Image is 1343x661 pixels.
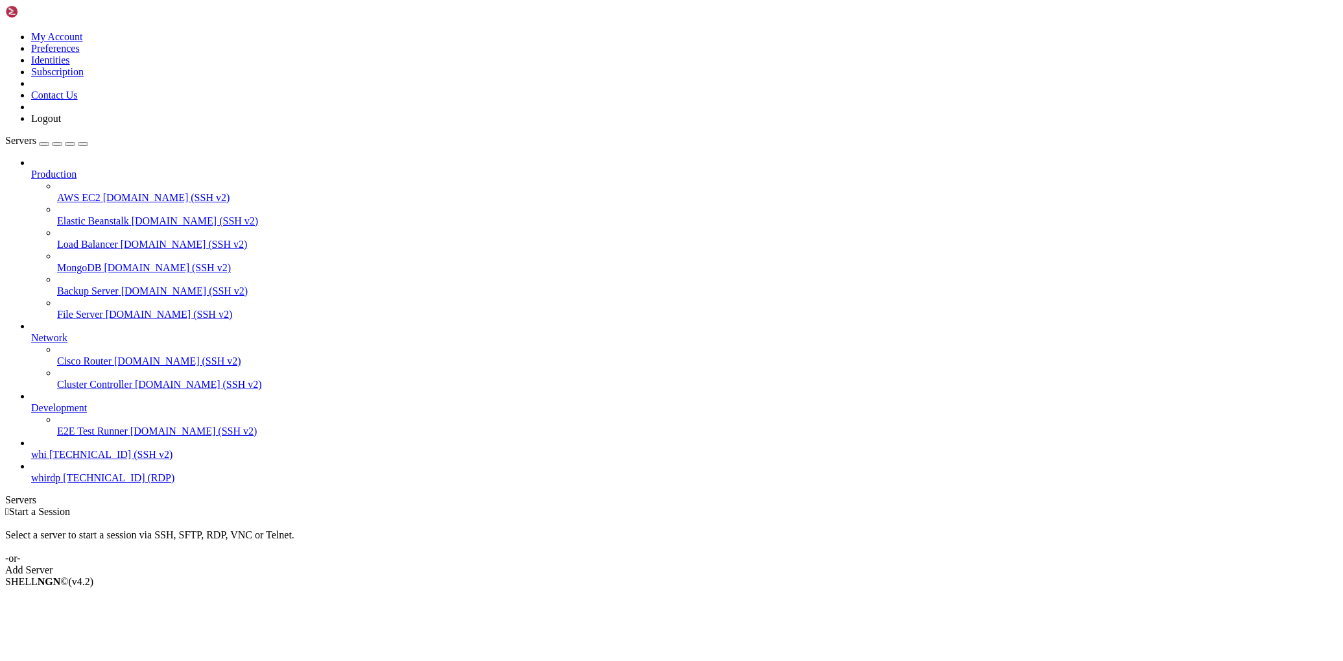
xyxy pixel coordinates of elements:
a: Contact Us [31,90,78,101]
span: [TECHNICAL_ID] (RDP) [63,472,174,483]
a: Logout [31,113,61,124]
a: Development [31,402,1338,414]
img: Shellngn [5,5,80,18]
span: [DOMAIN_NAME] (SSH v2) [132,215,259,226]
a: File Server [DOMAIN_NAME] (SSH v2) [57,309,1338,320]
span: Servers [5,135,36,146]
li: Development [31,391,1338,437]
span: [DOMAIN_NAME] (SSH v2) [103,192,230,203]
a: Identities [31,54,70,66]
li: Elastic Beanstalk [DOMAIN_NAME] (SSH v2) [57,204,1338,227]
span:  [5,506,9,517]
span: Cluster Controller [57,379,132,390]
b: NGN [38,576,61,587]
span: [DOMAIN_NAME] (SSH v2) [121,239,248,250]
span: 4.2.0 [69,576,94,587]
span: [TECHNICAL_ID] (SSH v2) [49,449,172,460]
li: Backup Server [DOMAIN_NAME] (SSH v2) [57,274,1338,297]
span: MongoDB [57,262,101,273]
a: AWS EC2 [DOMAIN_NAME] (SSH v2) [57,192,1338,204]
li: E2E Test Runner [DOMAIN_NAME] (SSH v2) [57,414,1338,437]
li: Cluster Controller [DOMAIN_NAME] (SSH v2) [57,367,1338,391]
span: E2E Test Runner [57,426,128,437]
li: Production [31,157,1338,320]
span: [DOMAIN_NAME] (SSH v2) [104,262,231,273]
a: Production [31,169,1338,180]
a: Preferences [31,43,80,54]
a: Subscription [31,66,84,77]
span: SHELL © [5,576,93,587]
span: Development [31,402,87,413]
span: [DOMAIN_NAME] (SSH v2) [130,426,257,437]
a: whi [TECHNICAL_ID] (SSH v2) [31,449,1338,461]
li: AWS EC2 [DOMAIN_NAME] (SSH v2) [57,180,1338,204]
span: Start a Session [9,506,70,517]
a: My Account [31,31,83,42]
span: whirdp [31,472,60,483]
span: Backup Server [57,285,119,296]
li: Network [31,320,1338,391]
a: E2E Test Runner [DOMAIN_NAME] (SSH v2) [57,426,1338,437]
li: MongoDB [DOMAIN_NAME] (SSH v2) [57,250,1338,274]
span: [DOMAIN_NAME] (SSH v2) [114,355,241,367]
span: Elastic Beanstalk [57,215,129,226]
a: Backup Server [DOMAIN_NAME] (SSH v2) [57,285,1338,297]
li: whi [TECHNICAL_ID] (SSH v2) [31,437,1338,461]
span: File Server [57,309,103,320]
span: [DOMAIN_NAME] (SSH v2) [106,309,233,320]
span: [DOMAIN_NAME] (SSH v2) [121,285,248,296]
li: File Server [DOMAIN_NAME] (SSH v2) [57,297,1338,320]
a: Cisco Router [DOMAIN_NAME] (SSH v2) [57,355,1338,367]
li: Load Balancer [DOMAIN_NAME] (SSH v2) [57,227,1338,250]
a: Cluster Controller [DOMAIN_NAME] (SSH v2) [57,379,1338,391]
span: Network [31,332,67,343]
a: Elastic Beanstalk [DOMAIN_NAME] (SSH v2) [57,215,1338,227]
span: [DOMAIN_NAME] (SSH v2) [135,379,262,390]
a: Load Balancer [DOMAIN_NAME] (SSH v2) [57,239,1338,250]
div: Servers [5,494,1338,506]
span: AWS EC2 [57,192,101,203]
li: whirdp [TECHNICAL_ID] (RDP) [31,461,1338,484]
a: Network [31,332,1338,344]
a: whirdp [TECHNICAL_ID] (RDP) [31,472,1338,484]
span: Production [31,169,77,180]
div: Add Server [5,564,1338,576]
div: Select a server to start a session via SSH, SFTP, RDP, VNC or Telnet. -or- [5,518,1338,564]
span: Load Balancer [57,239,118,250]
li: Cisco Router [DOMAIN_NAME] (SSH v2) [57,344,1338,367]
span: whi [31,449,47,460]
a: MongoDB [DOMAIN_NAME] (SSH v2) [57,262,1338,274]
a: Servers [5,135,88,146]
span: Cisco Router [57,355,112,367]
